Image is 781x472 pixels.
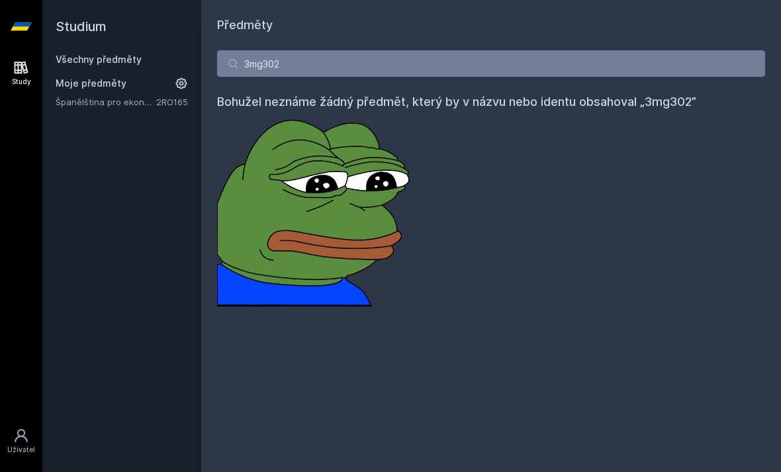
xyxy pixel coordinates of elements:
[217,50,765,77] input: Název nebo ident předmětu…
[156,97,188,107] a: 2RO165
[56,54,142,65] a: Všechny předměty
[217,93,765,111] h4: Bohužel neznáme žádný předmět, který by v názvu nebo identu obsahoval „3mg302”
[217,111,416,307] img: error_picture.png
[56,95,156,109] a: Španělština pro ekonomy - středně pokročilá úroveň 1 (A2/B1)
[7,445,35,455] div: Uživatel
[56,77,126,90] span: Moje předměty
[3,421,40,461] a: Uživatel
[3,53,40,93] a: Study
[12,77,31,87] div: Study
[217,16,765,34] h1: Předměty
